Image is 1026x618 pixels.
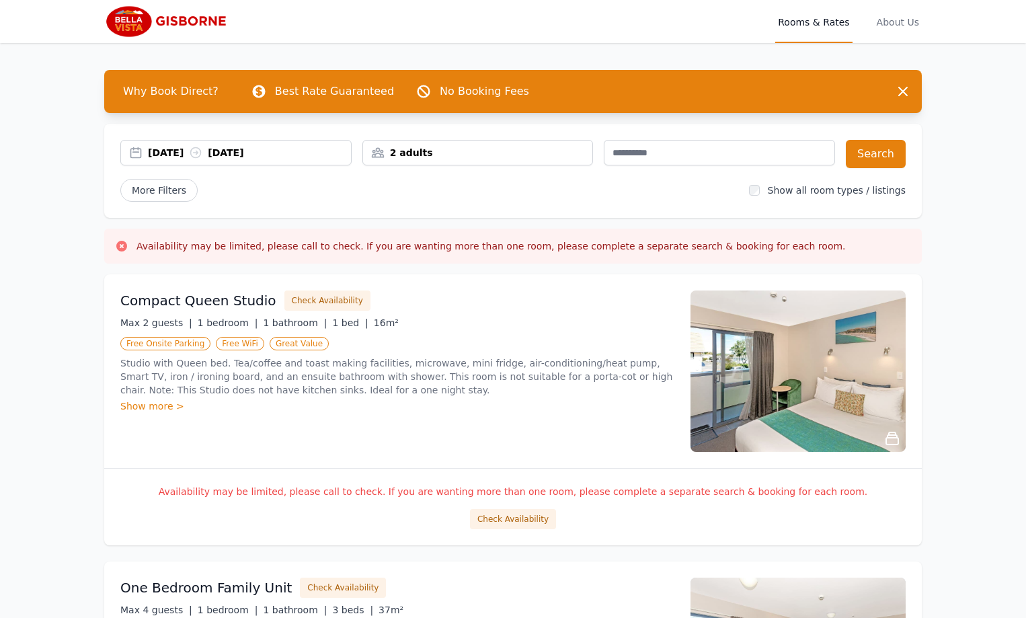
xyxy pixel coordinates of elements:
span: 1 bedroom | [198,317,258,328]
span: Why Book Direct? [112,78,229,105]
span: 1 bathroom | [263,317,327,328]
span: Max 4 guests | [120,605,192,615]
span: 1 bedroom | [198,605,258,615]
span: 16m² [374,317,399,328]
p: Availability may be limited, please call to check. If you are wanting more than one room, please ... [120,485,906,498]
span: Great Value [270,337,329,350]
div: Show more > [120,399,674,413]
p: No Booking Fees [440,83,529,100]
button: Check Availability [284,291,370,311]
span: Max 2 guests | [120,317,192,328]
span: Free WiFi [216,337,264,350]
img: Bella Vista Gisborne [104,5,233,38]
label: Show all room types / listings [768,185,906,196]
button: Search [846,140,906,168]
div: 2 adults [363,146,593,159]
span: 37m² [379,605,403,615]
button: Check Availability [470,509,556,529]
p: Best Rate Guaranteed [275,83,394,100]
p: Studio with Queen bed. Tea/coffee and toast making facilities, microwave, mini fridge, air-condit... [120,356,674,397]
div: [DATE] [DATE] [148,146,351,159]
span: Free Onsite Parking [120,337,210,350]
span: More Filters [120,179,198,202]
h3: One Bedroom Family Unit [120,578,292,597]
span: 1 bathroom | [263,605,327,615]
button: Check Availability [300,578,386,598]
span: 3 beds | [332,605,373,615]
h3: Compact Queen Studio [120,291,276,310]
span: 1 bed | [332,317,368,328]
h3: Availability may be limited, please call to check. If you are wanting more than one room, please ... [136,239,846,253]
